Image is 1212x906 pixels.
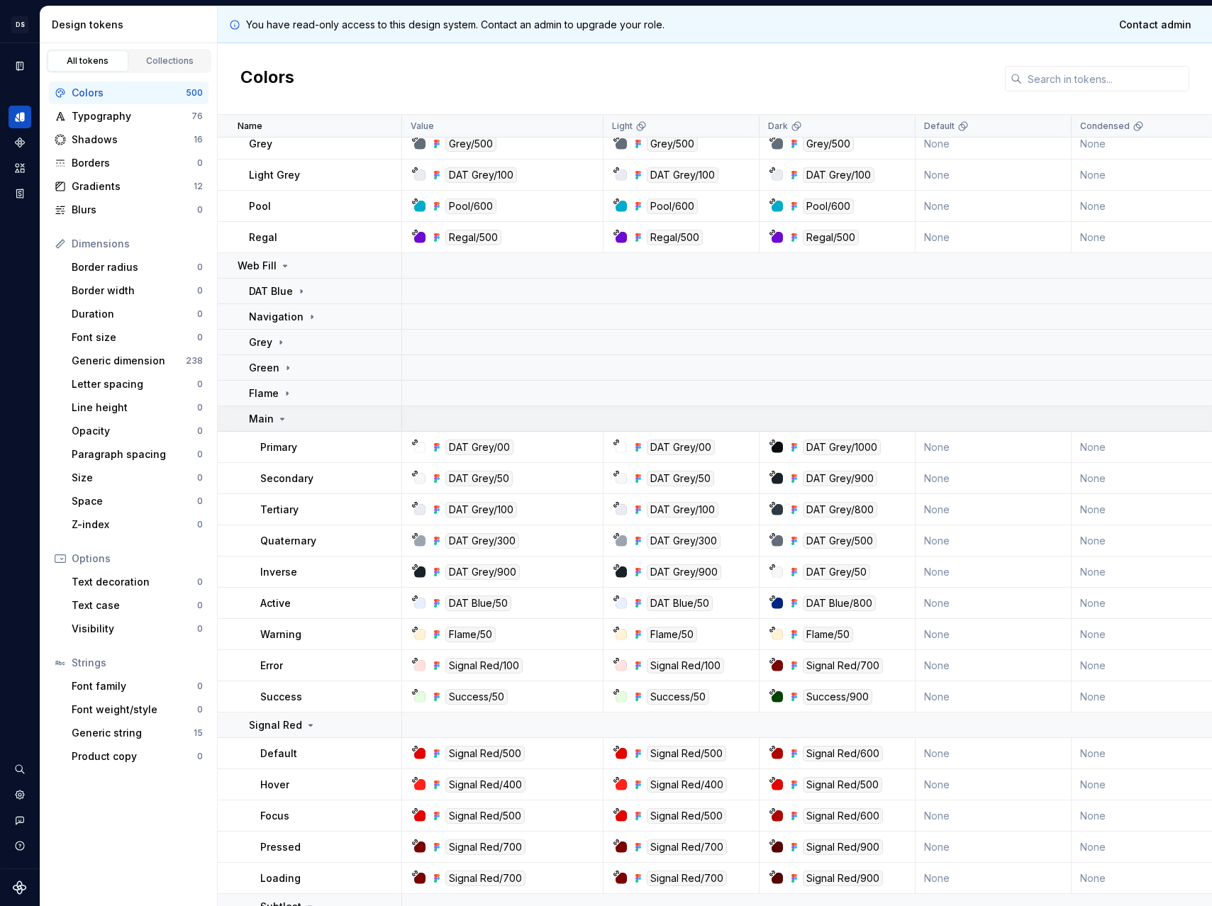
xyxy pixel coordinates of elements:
div: All tokens [52,55,123,67]
a: Components [9,131,31,154]
div: Shadows [72,133,194,147]
p: Name [238,121,262,132]
a: Blurs0 [49,198,209,221]
a: Gradients12 [49,175,209,198]
div: Border radius [72,260,197,274]
p: Dark [768,121,788,132]
div: Pool/600 [445,198,496,214]
p: Condensed [1080,121,1130,132]
h2: Colors [240,66,294,91]
a: Line height0 [66,396,209,419]
div: 0 [197,472,203,483]
p: Default [924,121,955,132]
p: Value [411,121,434,132]
div: Signal Red/400 [647,777,727,793]
div: Z-index [72,518,197,532]
p: Light Grey [249,168,300,182]
div: DAT Grey/900 [647,564,721,580]
div: Signal Red/600 [803,746,883,761]
p: Main [249,412,274,426]
a: Typography76 [49,105,209,128]
td: None [916,619,1072,650]
div: 0 [197,379,203,390]
p: Pressed [260,840,301,854]
td: None [916,432,1072,463]
div: Border width [72,284,197,298]
div: Signal Red/100 [445,658,523,673]
div: 500 [186,87,203,99]
svg: Supernova Logo [13,880,27,895]
a: Shadows16 [49,128,209,151]
div: Signal Red/700 [445,839,526,855]
div: 0 [197,285,203,296]
a: Text decoration0 [66,571,209,593]
p: Regal [249,230,277,245]
div: 76 [191,111,203,122]
p: Warning [260,627,301,642]
div: Assets [9,157,31,179]
div: Documentation [9,55,31,77]
a: Border width0 [66,279,209,302]
div: Font size [72,330,197,345]
div: Regal/500 [445,230,501,245]
td: None [916,191,1072,222]
div: 0 [197,204,203,216]
button: DS [3,9,37,40]
div: DAT Grey/300 [647,533,721,549]
input: Search in tokens... [1022,66,1189,91]
div: Search ⌘K [9,758,31,781]
div: Collections [135,55,206,67]
div: DAT Blue/50 [445,595,511,611]
div: Dimensions [72,237,203,251]
div: Letter spacing [72,377,197,391]
p: Error [260,659,283,673]
a: Font size0 [66,326,209,349]
div: DAT Grey/500 [803,533,877,549]
div: 0 [197,157,203,169]
div: DAT Grey/50 [647,471,714,486]
div: 0 [197,308,203,320]
div: 0 [197,704,203,715]
div: Signal Red/500 [445,808,525,824]
div: Blurs [72,203,197,217]
div: 0 [197,402,203,413]
div: Visibility [72,622,197,636]
a: Borders0 [49,152,209,174]
p: Secondary [260,471,313,486]
p: Primary [260,440,297,454]
p: DAT Blue [249,284,293,298]
div: Signal Red/500 [445,746,525,761]
a: Letter spacing0 [66,373,209,396]
div: 12 [194,181,203,192]
div: Flame/50 [647,627,697,642]
div: Signal Red/900 [803,839,883,855]
div: Signal Red/100 [647,658,724,673]
div: Settings [9,783,31,806]
p: Pool [249,199,271,213]
a: Size0 [66,466,209,489]
td: None [916,650,1072,681]
div: DAT Grey/900 [803,471,877,486]
div: DAT Grey/50 [803,564,870,580]
div: 16 [194,134,203,145]
div: Font family [72,679,197,693]
p: Hover [260,778,289,792]
div: 0 [197,449,203,460]
div: DAT Grey/1000 [803,440,881,455]
div: Grey/500 [647,136,698,152]
a: Z-index0 [66,513,209,536]
a: Text case0 [66,594,209,617]
div: DAT Grey/00 [445,440,513,455]
td: None [916,769,1072,800]
div: DAT Grey/100 [803,167,874,183]
a: Contact admin [1110,12,1201,38]
div: Signal Red/600 [803,808,883,824]
div: Contact support [9,809,31,832]
div: Success/50 [445,689,508,705]
div: Flame/50 [445,627,496,642]
div: Space [72,494,197,508]
p: Success [260,690,302,704]
p: Flame [249,386,279,401]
